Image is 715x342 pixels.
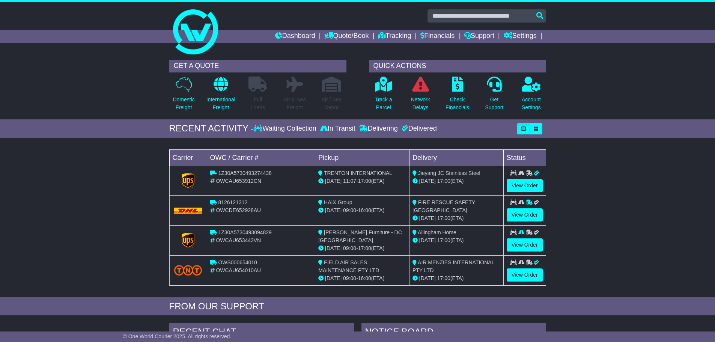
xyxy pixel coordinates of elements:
[485,96,503,111] p: Get Support
[254,125,318,133] div: Waiting Collection
[322,96,342,111] p: Air / Sea Depot
[503,149,546,166] td: Status
[507,179,543,192] a: View Order
[174,208,202,214] img: DHL.png
[412,274,500,282] div: (ETA)
[218,170,271,176] span: 1Z30A5730493274438
[378,30,411,43] a: Tracking
[411,96,430,111] p: Network Delays
[446,96,469,111] p: Check Financials
[174,265,202,275] img: TNT_Domestic.png
[169,123,254,134] div: RECENT ACTIVITY -
[485,76,504,116] a: GetSupport
[318,259,379,273] span: FIELD AIR SALES MAINTENANCE PTY LTD
[206,96,235,111] p: International Freight
[419,237,436,243] span: [DATE]
[369,60,546,72] div: QUICK ACTIONS
[325,207,342,213] span: [DATE]
[419,275,436,281] span: [DATE]
[324,30,369,43] a: Quote/Book
[412,259,494,273] span: AIR MENZIES INTERNATIONAL PTY LTD
[182,173,194,188] img: GetCarrierServiceLogo
[437,215,450,221] span: 17:00
[375,76,393,116] a: Track aParcel
[412,214,500,222] div: (ETA)
[507,238,543,252] a: View Order
[507,208,543,221] a: View Order
[409,149,503,166] td: Delivery
[325,245,342,251] span: [DATE]
[275,30,315,43] a: Dashboard
[318,274,406,282] div: - (ETA)
[437,275,450,281] span: 17:00
[318,125,357,133] div: In Transit
[318,229,402,243] span: [PERSON_NAME] Furniture - DC [GEOGRAPHIC_DATA]
[216,207,261,213] span: OWCDE652928AU
[218,259,257,265] span: OWS000654010
[218,199,247,205] span: 8126121312
[169,301,546,312] div: FROM OUR SUPPORT
[325,275,342,281] span: [DATE]
[343,245,356,251] span: 09:00
[182,233,194,248] img: GetCarrierServiceLogo
[507,268,543,282] a: View Order
[522,96,541,111] p: Account Settings
[418,229,456,235] span: Allingham Home
[419,178,436,184] span: [DATE]
[218,229,271,235] span: 1Z30A5730493094829
[358,178,371,184] span: 17:00
[412,199,475,213] span: FIRE RESCUE SAFETY [GEOGRAPHIC_DATA]
[173,96,194,111] p: Domestic Freight
[216,237,261,243] span: OWCAU653443VN
[169,149,207,166] td: Carrier
[123,333,232,339] span: © One World Courier 2025. All rights reserved.
[207,149,315,166] td: OWC / Carrier #
[206,76,236,116] a: InternationalFreight
[343,207,356,213] span: 09:00
[437,237,450,243] span: 17:00
[358,207,371,213] span: 16:00
[318,177,406,185] div: - (ETA)
[504,30,537,43] a: Settings
[358,275,371,281] span: 16:00
[410,76,430,116] a: NetworkDelays
[464,30,494,43] a: Support
[343,275,356,281] span: 09:00
[315,149,409,166] td: Pickup
[358,245,371,251] span: 17:00
[521,76,541,116] a: AccountSettings
[418,170,480,176] span: Jieyang JC Stainless Steel
[325,178,342,184] span: [DATE]
[324,199,352,205] span: HAIX Group
[419,215,436,221] span: [DATE]
[284,96,306,111] p: Air & Sea Freight
[172,76,195,116] a: DomesticFreight
[343,178,356,184] span: 11:07
[318,244,406,252] div: - (ETA)
[318,206,406,214] div: - (ETA)
[420,30,455,43] a: Financials
[248,96,267,111] p: Full Loads
[412,237,500,244] div: (ETA)
[216,178,261,184] span: OWCAU653912CN
[324,170,392,176] span: TRENTON INTERNATIONAL
[400,125,437,133] div: Delivered
[357,125,400,133] div: Delivering
[445,76,470,116] a: CheckFinancials
[169,60,346,72] div: GET A QUOTE
[216,267,261,273] span: OWCAU654010AU
[375,96,392,111] p: Track a Parcel
[412,177,500,185] div: (ETA)
[437,178,450,184] span: 17:00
